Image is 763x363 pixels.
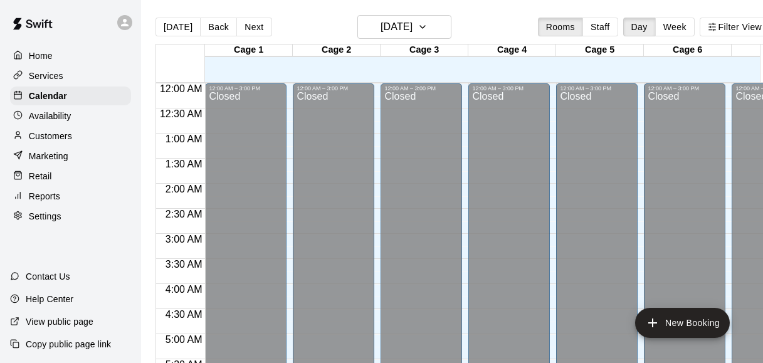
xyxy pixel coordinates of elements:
p: Contact Us [26,270,70,283]
div: 12:00 AM – 3:00 PM [560,85,634,92]
a: Home [10,46,131,65]
a: Retail [10,167,131,186]
p: Marketing [29,150,68,162]
div: Cage 3 [381,45,468,56]
a: Customers [10,127,131,145]
button: Staff [582,18,618,36]
div: Cage 5 [556,45,644,56]
p: Home [29,50,53,62]
p: Copy public page link [26,338,111,350]
div: Cage 2 [293,45,381,56]
span: 12:30 AM [157,108,206,119]
p: Calendar [29,90,67,102]
a: Reports [10,187,131,206]
div: 12:00 AM – 3:00 PM [209,85,283,92]
h6: [DATE] [381,18,413,36]
span: 4:30 AM [162,309,206,320]
p: Customers [29,130,72,142]
span: 1:00 AM [162,134,206,144]
p: Retail [29,170,52,182]
p: Settings [29,210,61,223]
span: 2:00 AM [162,184,206,194]
div: Cage 1 [205,45,293,56]
a: Calendar [10,87,131,105]
span: 5:00 AM [162,334,206,345]
button: [DATE] [357,15,451,39]
span: 3:30 AM [162,259,206,270]
span: 1:30 AM [162,159,206,169]
div: 12:00 AM – 3:00 PM [384,85,458,92]
button: Rooms [538,18,583,36]
button: Week [655,18,695,36]
button: [DATE] [155,18,201,36]
button: Next [236,18,271,36]
a: Services [10,66,131,85]
p: Availability [29,110,71,122]
span: 2:30 AM [162,209,206,219]
p: View public page [26,315,93,328]
a: Marketing [10,147,131,166]
span: 3:00 AM [162,234,206,245]
p: Reports [29,190,60,203]
button: add [635,308,730,338]
a: Settings [10,207,131,226]
div: Cage 4 [468,45,556,56]
button: Day [623,18,656,36]
button: Back [200,18,237,36]
div: Cage 6 [644,45,732,56]
a: Availability [10,107,131,125]
div: 12:00 AM – 3:00 PM [472,85,546,92]
span: 12:00 AM [157,83,206,94]
p: Services [29,70,63,82]
p: Help Center [26,293,73,305]
div: 12:00 AM – 3:00 PM [648,85,722,92]
div: 12:00 AM – 3:00 PM [297,85,371,92]
span: 4:00 AM [162,284,206,295]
